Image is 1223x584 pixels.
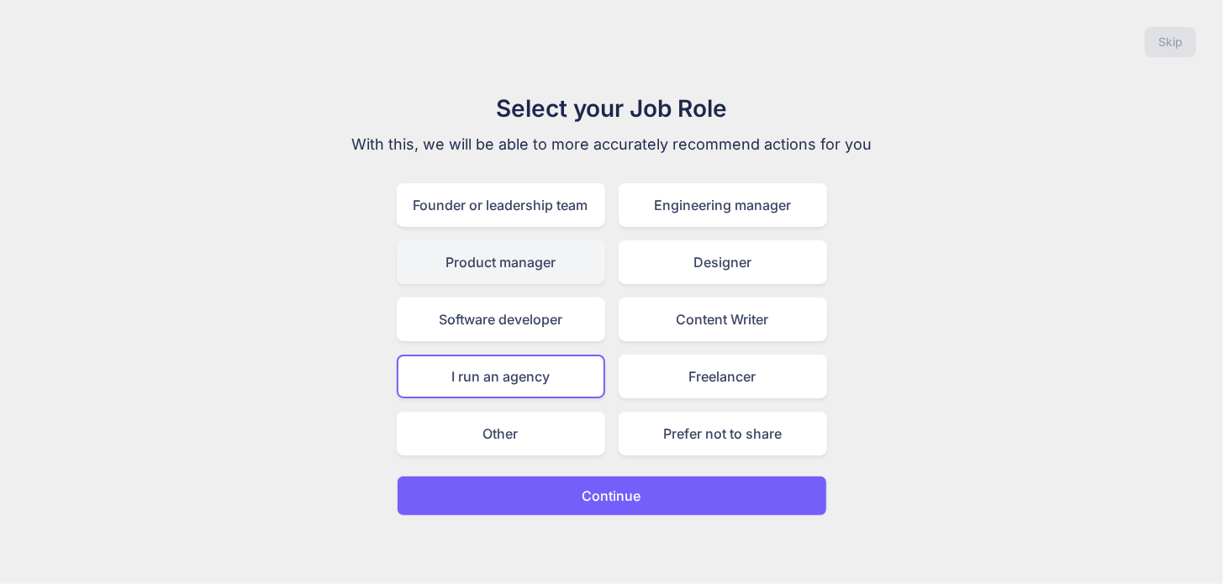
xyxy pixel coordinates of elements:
div: Founder or leadership team [397,183,605,227]
p: With this, we will be able to more accurately recommend actions for you [329,133,894,156]
button: Skip [1145,27,1196,57]
div: I run an agency [397,355,605,398]
div: Engineering manager [619,183,827,227]
button: Continue [397,476,827,516]
p: Continue [583,486,641,506]
div: Prefer not to share [619,412,827,455]
div: Product manager [397,240,605,284]
div: Freelancer [619,355,827,398]
div: Software developer [397,297,605,341]
div: Designer [619,240,827,284]
div: Content Writer [619,297,827,341]
div: Other [397,412,605,455]
h1: Select your Job Role [329,91,894,126]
